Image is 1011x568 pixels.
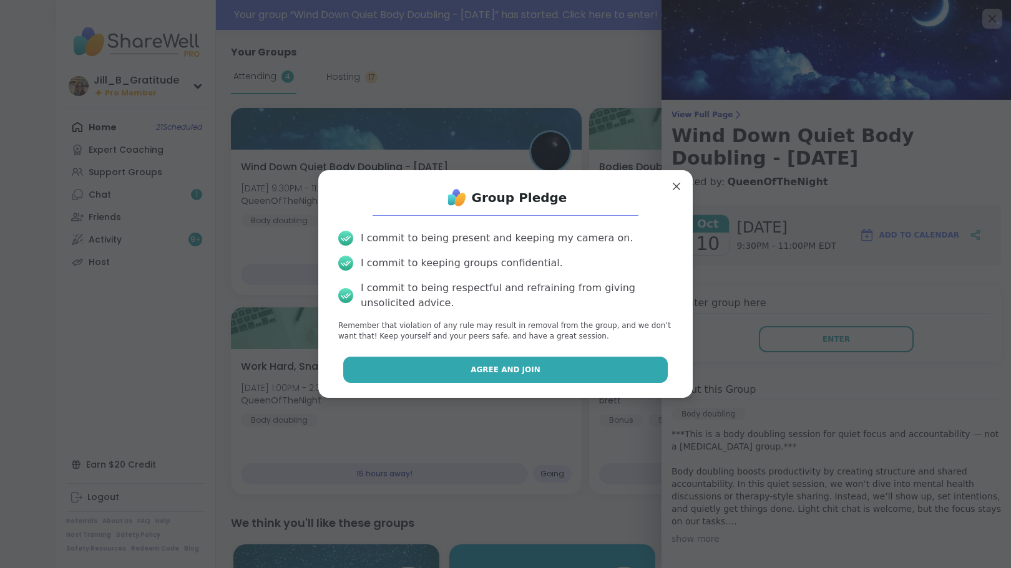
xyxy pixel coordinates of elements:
[472,189,567,206] h1: Group Pledge
[361,256,563,271] div: I commit to keeping groups confidential.
[361,231,633,246] div: I commit to being present and keeping my camera on.
[343,357,668,383] button: Agree and Join
[471,364,540,375] span: Agree and Join
[338,320,673,342] p: Remember that violation of any rule may result in removal from the group, and we don’t want that!...
[444,185,469,210] img: ShareWell Logo
[361,281,673,310] div: I commit to being respectful and refraining from giving unsolicited advice.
